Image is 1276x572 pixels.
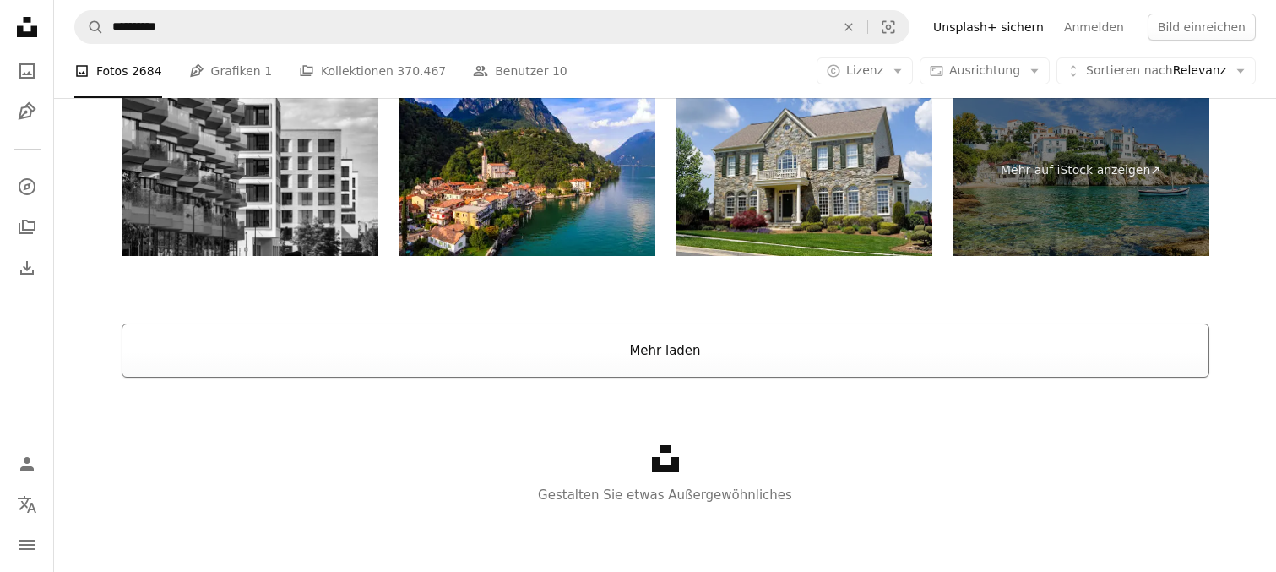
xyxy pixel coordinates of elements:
[953,85,1209,257] a: Mehr auf iStock anzeigen↗
[122,85,378,257] img: facades of new modern residential architecture in central berlin
[1148,14,1256,41] button: Bild einreichen
[122,324,1209,378] button: Mehr laden
[949,63,1020,77] span: Ausrichtung
[1056,57,1256,84] button: Sortieren nachRelevanz
[299,44,446,98] a: Kollektionen 370.467
[10,528,44,562] button: Menü
[10,488,44,521] button: Sprache
[868,11,909,43] button: Visuelle Suche
[830,11,867,43] button: Löschen
[846,63,883,77] span: Lizenz
[1086,63,1226,79] span: Relevanz
[399,85,655,257] img: Italien, die schönsten malerischen Dörfer in der Nähe des Sees. Lago di Lugano, wunderschönes Val...
[10,95,44,128] a: Grafiken
[10,170,44,204] a: Entdecken
[920,57,1050,84] button: Ausrichtung
[264,62,272,80] span: 1
[676,85,932,257] img: Der Stone einzelne Familie vor Haus und Heim Vorstadthotels in Maryland
[1086,63,1173,77] span: Sortieren nach
[10,10,44,47] a: Startseite — Unsplash
[1054,14,1134,41] a: Anmelden
[552,62,567,80] span: 10
[923,14,1054,41] a: Unsplash+ sichern
[10,447,44,481] a: Anmelden / Registrieren
[473,44,567,98] a: Benutzer 10
[74,10,909,44] form: Finden Sie Bildmaterial auf der ganzen Webseite
[54,485,1276,505] p: Gestalten Sie etwas Außergewöhnliches
[10,54,44,88] a: Fotos
[817,57,913,84] button: Lizenz
[75,11,104,43] button: Unsplash suchen
[10,251,44,285] a: Bisherige Downloads
[10,210,44,244] a: Kollektionen
[189,44,272,98] a: Grafiken 1
[397,62,446,80] span: 370.467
